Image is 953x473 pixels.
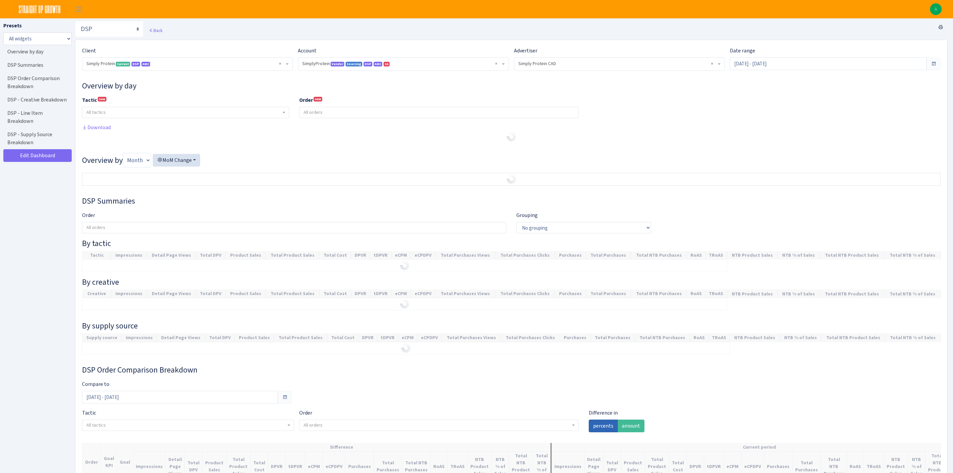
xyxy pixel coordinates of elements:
[821,333,885,342] th: Total NTB Product Sales
[82,153,941,168] h3: Overview by
[299,96,313,103] b: Order
[299,409,312,417] label: Order
[82,222,506,233] input: All orders
[82,211,95,219] label: Order
[116,62,130,66] span: Current
[141,62,150,66] span: Amazon Marketing Cloud
[3,22,22,30] label: Presets
[687,289,705,298] th: RoAS
[205,333,234,342] th: Total DPV
[730,333,780,342] th: NTB Product Sales
[82,321,941,331] h4: By supply source
[157,333,205,342] th: Detail Page Views
[399,299,410,309] img: Preloader
[147,251,196,260] th: Detail Page Views
[705,289,727,298] th: TRoAS
[304,422,323,428] span: All orders
[82,333,122,342] th: Supply source
[506,174,517,185] img: Preloader
[398,333,417,342] th: eCPM
[617,420,644,432] label: amount
[635,333,690,342] th: Total NTB Purchases
[399,260,410,271] img: Preloader
[411,251,435,260] th: eCPDPV
[3,128,70,149] a: DSP - Supply Source Breakdown
[377,333,398,342] th: tDPVR
[885,251,941,260] th: Total NTB % of Sales
[705,251,727,260] th: TRoAS
[111,251,147,260] th: Impressions
[411,289,435,298] th: eCPDPV
[320,251,351,260] th: Total Cost
[495,289,555,298] th: Total Purchases Clicks
[778,289,820,298] th: NTB % of Sales
[885,289,941,298] th: Total NTB % of Sales
[266,251,320,260] th: Total Product Sales
[82,365,941,375] h3: Widget #36
[82,277,941,287] h4: By creative
[495,251,555,260] th: Total Purchases Clicks
[435,251,495,260] th: Total Purchases Views
[149,27,162,33] a: Back
[3,149,72,162] a: Edit Dashboard
[370,289,391,298] th: tDPVR
[351,289,370,298] th: DPVR
[820,289,885,298] th: Total NTB Product Sales
[86,422,106,428] span: All tactics
[351,251,370,260] th: DPVR
[346,62,362,66] span: Sourcing
[370,251,391,260] th: tDPVR
[501,333,560,342] th: Total Purchases Clicks
[82,96,97,103] b: Tactic
[298,58,508,70] span: SimplyProtein <span class="badge badge-primary">Vendor</span><span class="badge badge-info">Sourc...
[930,3,942,15] img: Adriana Lara
[711,60,713,67] span: Remove all items
[196,289,225,298] th: Total DPV
[930,3,942,15] a: A
[555,289,586,298] th: Purchases
[82,124,111,131] a: Download
[153,154,200,167] button: MoM Change
[708,333,730,342] th: TRoAS
[560,333,590,342] th: Purchases
[417,333,442,342] th: eCPDPV
[442,333,501,342] th: Total Purchases Views
[279,60,281,67] span: Remove all items
[298,47,317,55] label: Account
[133,443,551,452] th: Difference
[514,58,725,70] span: Simply Protein CAD
[727,251,778,260] th: NTB Product Sales
[391,289,411,298] th: eCPM
[589,409,618,417] label: Difference in
[122,333,157,342] th: Impressions
[590,333,635,342] th: Total Purchases
[327,333,358,342] th: Total Cost
[225,289,266,298] th: Product Sales
[555,251,586,260] th: Purchases
[690,333,708,342] th: RoAS
[435,289,495,298] th: Total Purchases Views
[82,58,293,70] span: Simply Protein <span class="badge badge-success">Current</span><span class="badge badge-primary">...
[111,289,147,298] th: Impressions
[82,196,941,206] h3: Widget #37
[131,62,140,66] span: DSP
[730,47,755,55] label: Date range
[3,72,70,93] a: DSP Order Comparison Breakdown
[631,289,687,298] th: Total NTB Purchases
[331,62,344,66] span: Vendor
[266,289,320,298] th: Total Product Sales
[196,251,225,260] th: Total DPV
[780,333,821,342] th: NTB % of Sales
[516,211,538,219] label: Grouping
[82,251,111,260] th: Tactic
[70,4,87,15] button: Toggle navigation
[374,62,382,66] span: Amazon Marketing Cloud
[82,380,109,388] label: Compare to
[687,251,705,260] th: RoAS
[586,251,631,260] th: Total Purchases
[384,62,390,66] span: Canada
[82,289,111,298] th: Creative
[86,109,106,115] span: All tactics
[586,289,631,298] th: Total Purchases
[778,251,820,260] th: NTB % of Sales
